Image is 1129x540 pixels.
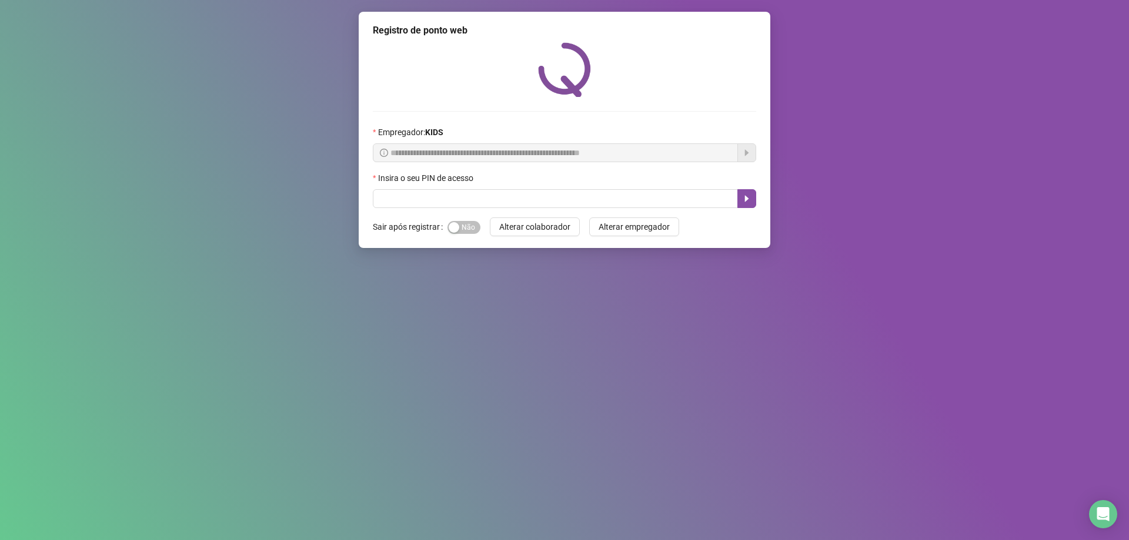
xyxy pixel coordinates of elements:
[1089,500,1117,528] div: Open Intercom Messenger
[373,172,481,185] label: Insira o seu PIN de acesso
[589,217,679,236] button: Alterar empregador
[373,217,447,236] label: Sair após registrar
[490,217,580,236] button: Alterar colaborador
[499,220,570,233] span: Alterar colaborador
[425,128,443,137] strong: KIDS
[380,149,388,157] span: info-circle
[373,24,756,38] div: Registro de ponto web
[378,126,443,139] span: Empregador :
[599,220,670,233] span: Alterar empregador
[538,42,591,97] img: QRPoint
[742,194,751,203] span: caret-right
